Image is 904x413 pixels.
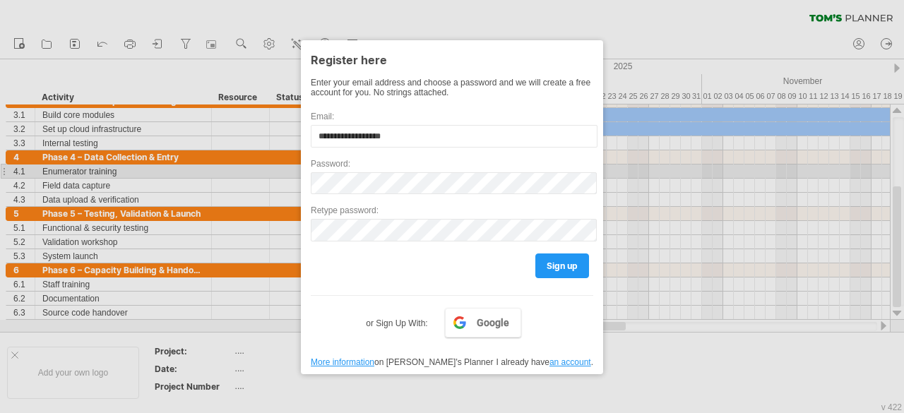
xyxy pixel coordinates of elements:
[311,357,374,367] a: More information
[445,308,521,337] a: Google
[366,308,427,332] label: or Sign Up With:
[549,357,591,367] a: an account
[311,205,593,215] label: Retype password:
[311,357,493,367] span: on [PERSON_NAME]'s Planner
[311,47,593,72] div: Register here
[311,159,593,169] label: Password:
[496,357,593,367] span: I already have .
[477,317,509,328] span: Google
[535,253,589,278] a: sign up
[547,261,578,271] span: sign up
[311,78,593,97] div: Enter your email address and choose a password and we will create a free account for you. No stri...
[311,112,593,121] label: Email:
